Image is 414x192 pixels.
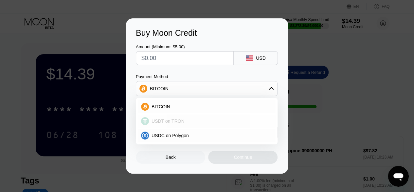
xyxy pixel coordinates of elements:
iframe: Button to launch messaging window [388,166,409,187]
div: Payment Method [136,74,278,79]
div: Amount (Minimum: $5.00) [136,44,234,49]
div: USDC on Polygon [138,129,276,142]
div: Back [166,155,176,160]
span: USDC on Polygon [152,133,189,138]
input: $0.00 [141,52,228,65]
div: BITCOIN [136,82,277,95]
div: Back [136,151,205,164]
div: Buy Moon Credit [136,28,278,38]
span: USDT on TRON [152,118,185,124]
div: USD [256,55,266,61]
div: BITCOIN [138,100,276,113]
div: BITCOIN [150,86,169,91]
span: BITCOIN [152,104,170,109]
div: USDT on TRON [138,115,276,128]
